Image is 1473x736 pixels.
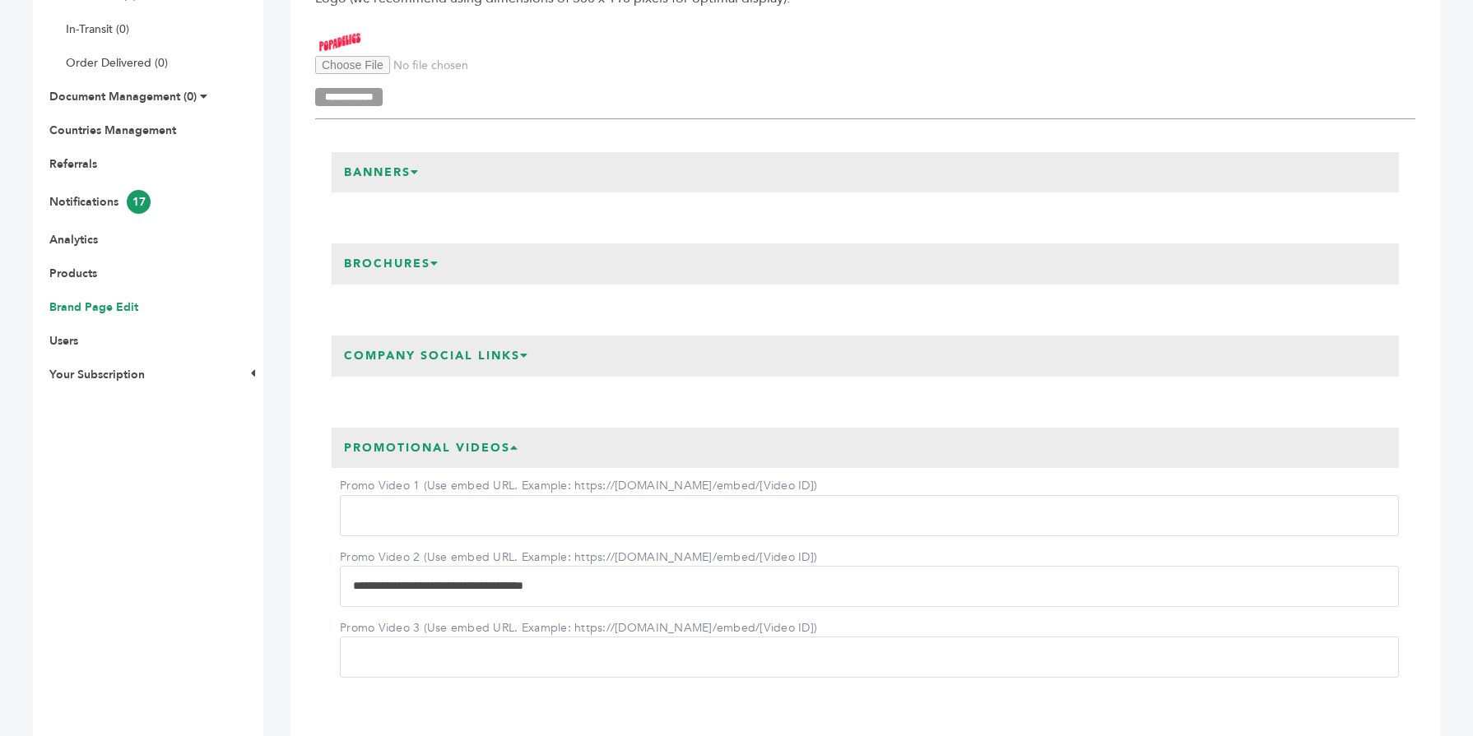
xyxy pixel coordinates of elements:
[49,333,78,349] a: Users
[49,123,176,138] a: Countries Management
[340,620,817,636] label: Promo Video 3 (Use embed URL. Example: https://[DOMAIN_NAME]/embed/[Video ID])
[332,152,432,193] h3: Banners
[332,243,452,285] h3: Brochures
[340,478,817,494] label: Promo Video 1 (Use embed URL. Example: https://[DOMAIN_NAME]/embed/[Video ID])
[332,336,541,377] h3: Company Social Links
[66,21,129,37] a: In-Transit (0)
[49,156,97,172] a: Referrals
[49,299,138,315] a: Brand Page Edit
[49,89,197,104] a: Document Management (0)
[340,549,817,566] label: Promo Video 2 (Use embed URL. Example: https://[DOMAIN_NAME]/embed/[Video ID])
[49,194,151,210] a: Notifications17
[49,367,145,382] a: Your Subscription
[127,190,151,214] span: 17
[315,26,365,57] img: Popadelics
[49,232,98,248] a: Analytics
[49,266,97,281] a: Products
[66,55,168,71] a: Order Delivered (0)
[332,428,532,469] h3: Promotional Videos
